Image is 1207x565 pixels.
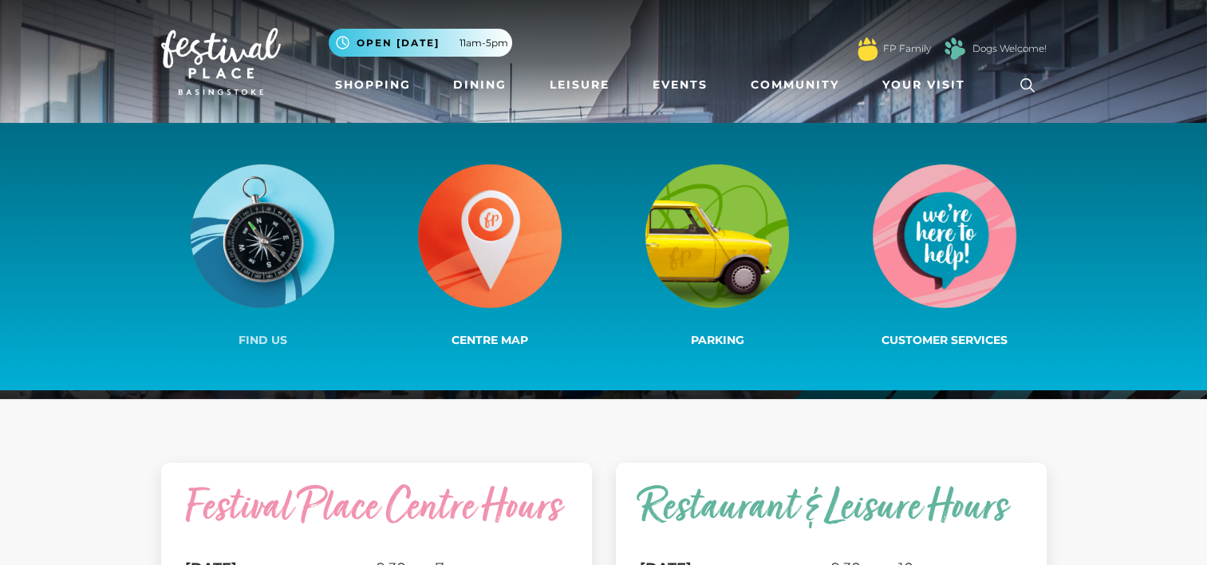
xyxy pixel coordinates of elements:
a: Centre Map [377,161,604,352]
span: Customer Services [882,333,1008,347]
button: Open [DATE] 11am-5pm [329,29,512,57]
a: Customer Services [831,161,1059,352]
a: Parking [604,161,831,352]
a: Community [744,70,846,100]
span: 11am-5pm [460,36,508,50]
a: Your Visit [876,70,980,100]
a: Find us [149,161,377,352]
span: Your Visit [882,77,965,93]
a: Dogs Welcome! [972,41,1047,56]
span: Centre Map [452,333,528,347]
caption: Festival Place Centre Hours [185,487,568,557]
caption: Restaurant & Leisure Hours [640,487,1023,557]
img: Festival Place Logo [161,28,281,95]
span: Find us [239,333,287,347]
a: Leisure [543,70,616,100]
a: FP Family [883,41,931,56]
a: Shopping [329,70,417,100]
a: Dining [447,70,513,100]
span: Parking [691,333,744,347]
a: Events [646,70,714,100]
span: Open [DATE] [357,36,440,50]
